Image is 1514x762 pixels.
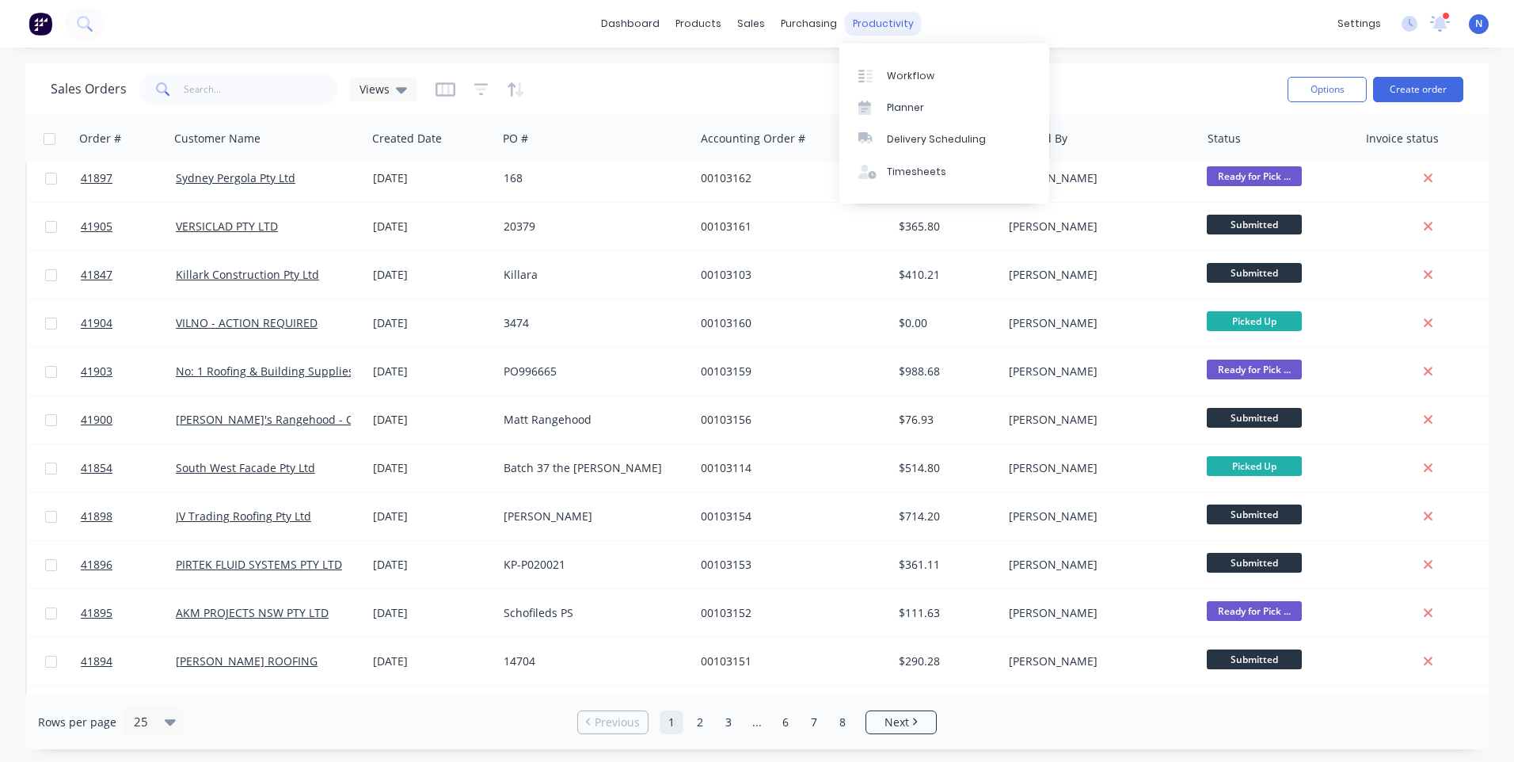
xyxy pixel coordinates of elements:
[81,315,112,331] span: 41904
[1366,131,1439,147] div: Invoice status
[81,348,176,395] a: 41903
[866,714,936,730] a: Next page
[1207,263,1302,283] span: Submitted
[81,412,112,428] span: 41900
[1373,77,1463,102] button: Create order
[373,315,491,331] div: [DATE]
[668,12,729,36] div: products
[887,101,924,115] div: Planner
[701,364,877,379] div: 00103159
[701,219,877,234] div: 00103161
[373,653,491,669] div: [DATE]
[887,69,934,83] div: Workflow
[373,364,491,379] div: [DATE]
[81,686,176,733] a: 41893
[839,92,1049,124] a: Planner
[176,364,354,379] a: No: 1 Roofing & Building Supplies
[1207,215,1302,234] span: Submitted
[81,154,176,202] a: 41897
[1009,267,1185,283] div: [PERSON_NAME]
[1009,509,1185,524] div: [PERSON_NAME]
[729,12,773,36] div: sales
[29,12,52,36] img: Factory
[176,315,318,330] a: VILNO - ACTION REQUIRED
[701,267,877,283] div: 00103103
[593,12,668,36] a: dashboard
[839,156,1049,188] a: Timesheets
[701,412,877,428] div: 00103156
[774,711,797,734] a: Page 6
[1208,131,1241,147] div: Status
[504,412,679,428] div: Matt Rangehood
[81,364,112,379] span: 41903
[176,557,342,572] a: PIRTEK FLUID SYSTEMS PTY LTD
[373,267,491,283] div: [DATE]
[887,132,986,147] div: Delivery Scheduling
[1288,77,1367,102] button: Options
[359,81,390,97] span: Views
[831,711,854,734] a: Page 8
[81,203,176,250] a: 41905
[839,59,1049,91] a: Workflow
[81,541,176,589] a: 41896
[373,509,491,524] div: [DATE]
[373,460,491,476] div: [DATE]
[745,711,769,734] a: Jump forward
[1207,601,1302,621] span: Ready for Pick ...
[1330,12,1389,36] div: settings
[802,711,826,734] a: Page 7
[1009,315,1185,331] div: [PERSON_NAME]
[899,315,991,331] div: $0.00
[81,557,112,573] span: 41896
[1009,605,1185,621] div: [PERSON_NAME]
[701,509,877,524] div: 00103154
[176,460,315,475] a: South West Facade Pty Ltd
[1207,360,1302,379] span: Ready for Pick ...
[174,131,261,147] div: Customer Name
[176,509,311,524] a: JV Trading Roofing Pty Ltd
[899,653,991,669] div: $290.28
[81,299,176,347] a: 41904
[887,165,946,179] div: Timesheets
[81,605,112,621] span: 41895
[578,714,648,730] a: Previous page
[81,460,112,476] span: 41854
[81,170,112,186] span: 41897
[773,12,845,36] div: purchasing
[372,131,442,147] div: Created Date
[701,557,877,573] div: 00103153
[176,412,403,427] a: [PERSON_NAME]'s Rangehood - CASH SALE
[373,605,491,621] div: [DATE]
[884,714,909,730] span: Next
[1207,553,1302,573] span: Submitted
[504,170,679,186] div: 168
[373,412,491,428] div: [DATE]
[839,124,1049,155] a: Delivery Scheduling
[1009,219,1185,234] div: [PERSON_NAME]
[1009,412,1185,428] div: [PERSON_NAME]
[81,493,176,540] a: 41898
[504,509,679,524] div: [PERSON_NAME]
[38,714,116,730] span: Rows per page
[899,364,991,379] div: $988.68
[81,396,176,444] a: 41900
[504,557,679,573] div: KP-P020021
[701,315,877,331] div: 00103160
[701,653,877,669] div: 00103151
[899,557,991,573] div: $361.11
[899,509,991,524] div: $714.20
[701,131,805,147] div: Accounting Order #
[899,219,991,234] div: $365.80
[1009,557,1185,573] div: [PERSON_NAME]
[688,711,712,734] a: Page 2
[717,711,740,734] a: Page 3
[701,460,877,476] div: 00103114
[503,131,528,147] div: PO #
[899,412,991,428] div: $76.93
[504,364,679,379] div: PO996665
[504,267,679,283] div: Killara
[176,219,278,234] a: VERSICLAD PTY LTD
[845,12,922,36] div: productivity
[701,170,877,186] div: 00103162
[184,74,338,105] input: Search...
